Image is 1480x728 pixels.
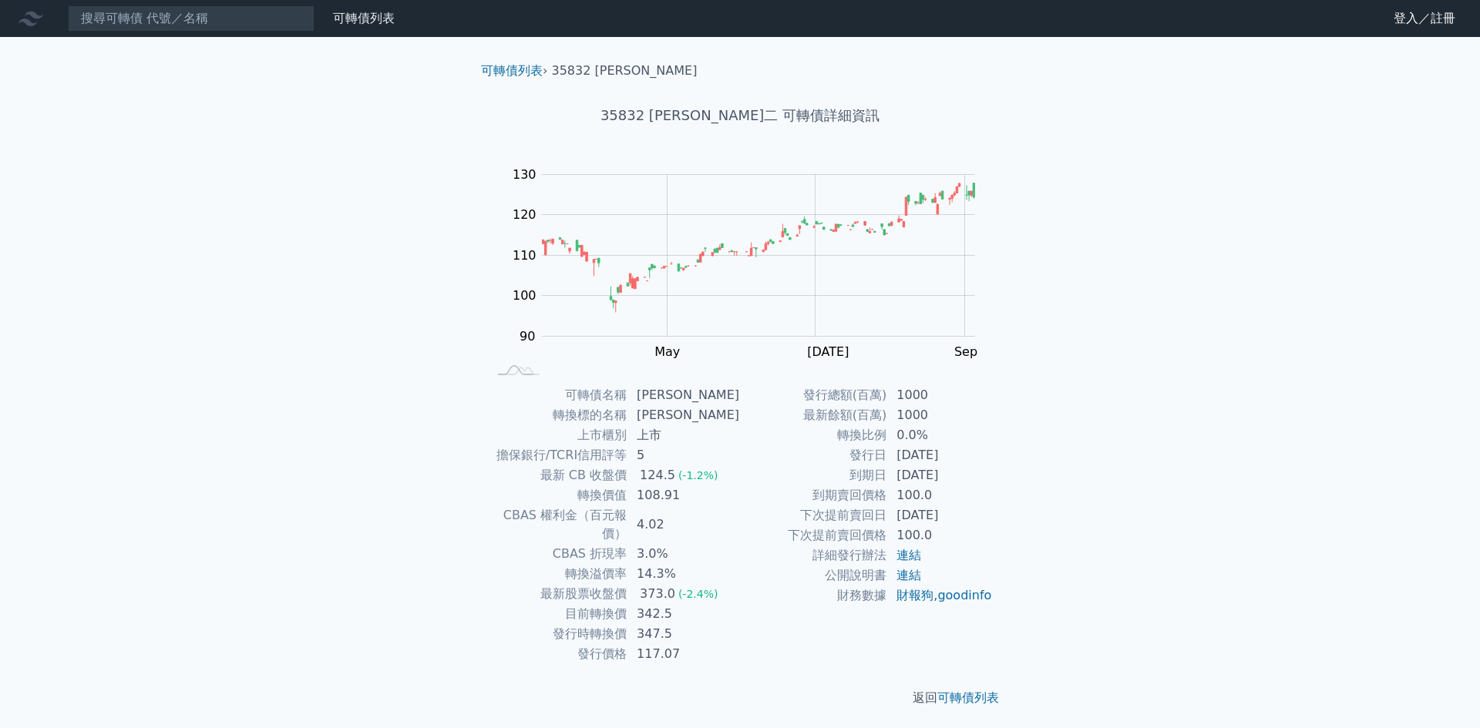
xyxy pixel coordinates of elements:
td: 347.5 [627,624,740,644]
span: (-2.4%) [678,588,718,600]
a: 可轉債列表 [333,11,395,25]
td: 下次提前賣回日 [740,505,887,525]
a: 連結 [896,548,921,562]
td: 轉換價值 [487,485,627,505]
a: 可轉債列表 [481,63,543,78]
a: 財報狗 [896,588,933,602]
td: 上市櫃別 [487,425,627,445]
td: 發行價格 [487,644,627,664]
td: 轉換溢價率 [487,564,627,584]
td: 117.07 [627,644,740,664]
div: 373.0 [637,585,678,603]
td: 轉換標的名稱 [487,405,627,425]
a: goodinfo [937,588,991,602]
td: 發行總額(百萬) [740,385,887,405]
input: 搜尋可轉債 代號／名稱 [68,5,314,32]
tspan: 110 [513,248,536,263]
tspan: 90 [520,329,535,344]
span: (-1.2%) [678,469,718,481]
td: [PERSON_NAME] [627,385,740,405]
tspan: Sep [954,344,977,359]
td: 1000 [887,385,993,405]
g: Chart [505,167,998,391]
td: 14.3% [627,564,740,584]
td: [DATE] [887,445,993,465]
tspan: May [654,344,680,359]
td: [DATE] [887,505,993,525]
td: 5 [627,445,740,465]
tspan: [DATE] [807,344,849,359]
g: Series [542,183,974,313]
td: 最新 CB 收盤價 [487,465,627,485]
li: 35832 [PERSON_NAME] [552,62,698,80]
td: CBAS 權利金（百元報價） [487,505,627,544]
h1: 35832 [PERSON_NAME]二 可轉債詳細資訊 [469,105,1011,126]
td: 詳細發行辦法 [740,545,887,565]
a: 連結 [896,568,921,582]
td: 可轉債名稱 [487,385,627,405]
td: CBAS 折現率 [487,544,627,564]
td: [DATE] [887,465,993,485]
a: 可轉債列表 [937,690,999,705]
td: 3.0% [627,544,740,564]
li: › [481,62,547,80]
a: 登入／註冊 [1381,6,1468,31]
td: 目前轉換價 [487,604,627,624]
td: 到期賣回價格 [740,485,887,505]
td: [PERSON_NAME] [627,405,740,425]
td: 108.91 [627,485,740,505]
td: 上市 [627,425,740,445]
td: 財務數據 [740,585,887,606]
td: 發行時轉換價 [487,624,627,644]
td: 0.0% [887,425,993,445]
td: 擔保銀行/TCRI信用評等 [487,445,627,465]
p: 返回 [469,689,1011,707]
td: 100.0 [887,525,993,545]
tspan: 100 [513,288,536,303]
td: 發行日 [740,445,887,465]
td: 最新股票收盤價 [487,584,627,604]
td: 342.5 [627,604,740,624]
td: 公開說明書 [740,565,887,585]
td: 4.02 [627,505,740,544]
td: 100.0 [887,485,993,505]
td: 1000 [887,405,993,425]
tspan: 120 [513,207,536,222]
tspan: 130 [513,167,536,182]
td: 到期日 [740,465,887,485]
div: 124.5 [637,466,678,485]
td: 最新餘額(百萬) [740,405,887,425]
td: 轉換比例 [740,425,887,445]
td: 下次提前賣回價格 [740,525,887,545]
td: , [887,585,993,606]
